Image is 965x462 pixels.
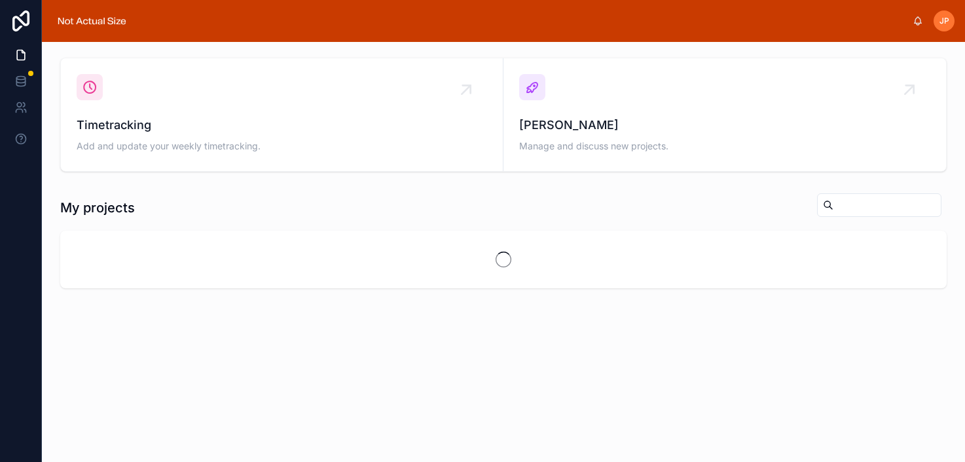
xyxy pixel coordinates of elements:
span: Timetracking [77,116,487,134]
div: scrollable content [142,18,913,24]
h1: My projects [60,199,135,217]
span: JP [939,16,949,26]
span: Manage and discuss new projects. [519,140,930,153]
a: [PERSON_NAME]Manage and discuss new projects. [503,58,946,171]
img: App logo [52,10,132,31]
span: [PERSON_NAME] [519,116,930,134]
span: Add and update your weekly timetracking. [77,140,487,153]
a: TimetrackingAdd and update your weekly timetracking. [61,58,503,171]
